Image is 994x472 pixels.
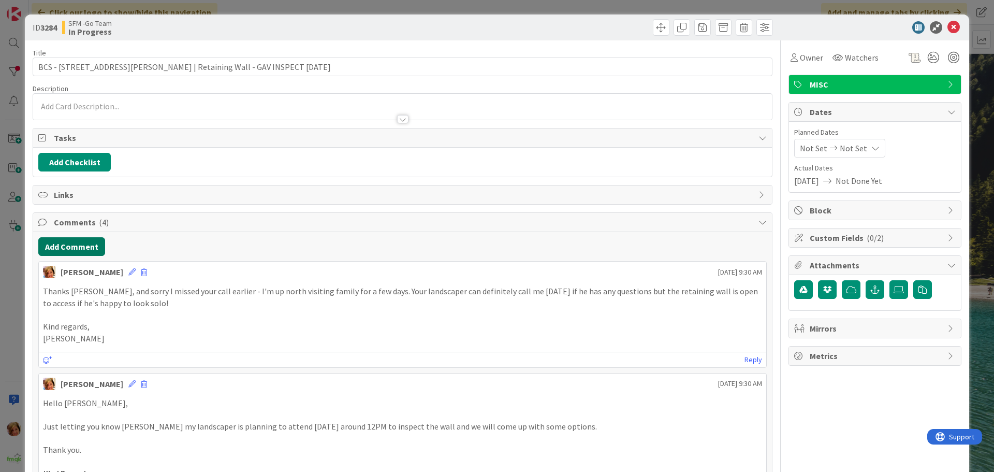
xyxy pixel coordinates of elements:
span: Comments [54,216,753,228]
span: Dates [810,106,942,118]
label: Title [33,48,46,58]
span: [DATE] [794,175,819,187]
span: Not Set [800,142,827,154]
span: [DATE] 9:30 AM [718,378,762,389]
span: ( 4 ) [99,217,109,227]
a: Reply [744,353,762,366]
button: Add Checklist [38,153,111,171]
span: SFM -Go Team [68,19,112,27]
span: Not Set [840,142,867,154]
b: In Progress [68,27,112,36]
span: [DATE] 9:30 AM [718,267,762,278]
p: [PERSON_NAME] [43,333,762,345]
span: Custom Fields [810,232,942,244]
b: 3284 [40,22,57,33]
span: ID [33,21,57,34]
span: Owner [800,51,823,64]
p: Thanks [PERSON_NAME], and sorry I missed your call earlier - I'm up north visiting family for a f... [43,285,762,309]
div: [PERSON_NAME] [61,378,123,390]
input: type card name here... [33,58,772,76]
span: ( 0/2 ) [867,233,884,243]
span: Planned Dates [794,127,956,138]
span: Attachments [810,259,942,271]
span: Metrics [810,350,942,362]
span: MISC [810,78,942,91]
p: Hello [PERSON_NAME], [43,397,762,409]
span: Mirrors [810,322,942,335]
span: Block [810,204,942,217]
p: Kind regards, [43,321,762,333]
span: Actual Dates [794,163,956,174]
button: Add Comment [38,237,105,256]
img: KD [43,266,55,278]
span: Tasks [54,132,753,144]
span: Watchers [845,51,879,64]
p: Just letting you know [PERSON_NAME] my landscaper is planning to attend [DATE] around 12PM to ins... [43,421,762,433]
span: Not Done Yet [836,175,882,187]
span: Links [54,189,753,201]
span: Support [22,2,47,14]
p: Thank you. [43,444,762,456]
img: KD [43,378,55,390]
span: Description [33,84,68,93]
div: [PERSON_NAME] [61,266,123,278]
